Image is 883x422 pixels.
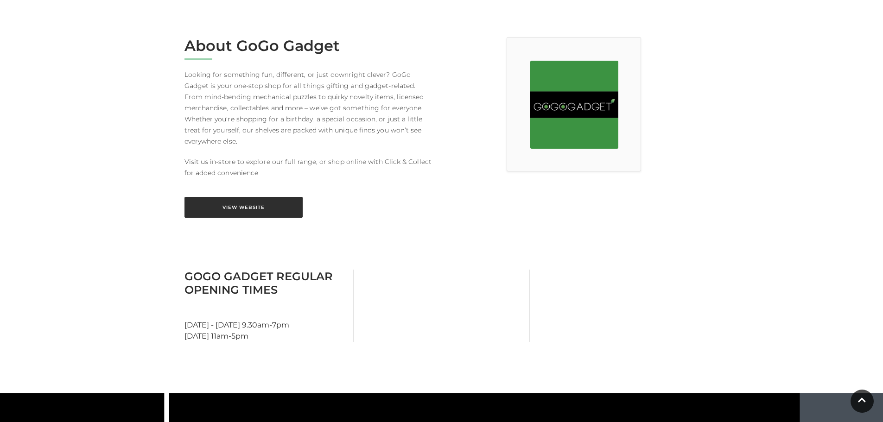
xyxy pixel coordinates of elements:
h2: About GoGo Gadget [184,37,435,55]
div: [DATE] - [DATE] 9.30am-7pm [DATE] 11am-5pm [178,270,354,342]
h3: GoGo Gadget Regular Opening Times [184,270,346,296]
a: View Website [184,197,303,218]
p: Looking for something fun, different, or just downright clever? GoGo Gadget is your one-stop shop... [184,69,435,147]
p: Visit us in-store to explore our full range, or shop online with Click & Collect for added conven... [184,156,435,178]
